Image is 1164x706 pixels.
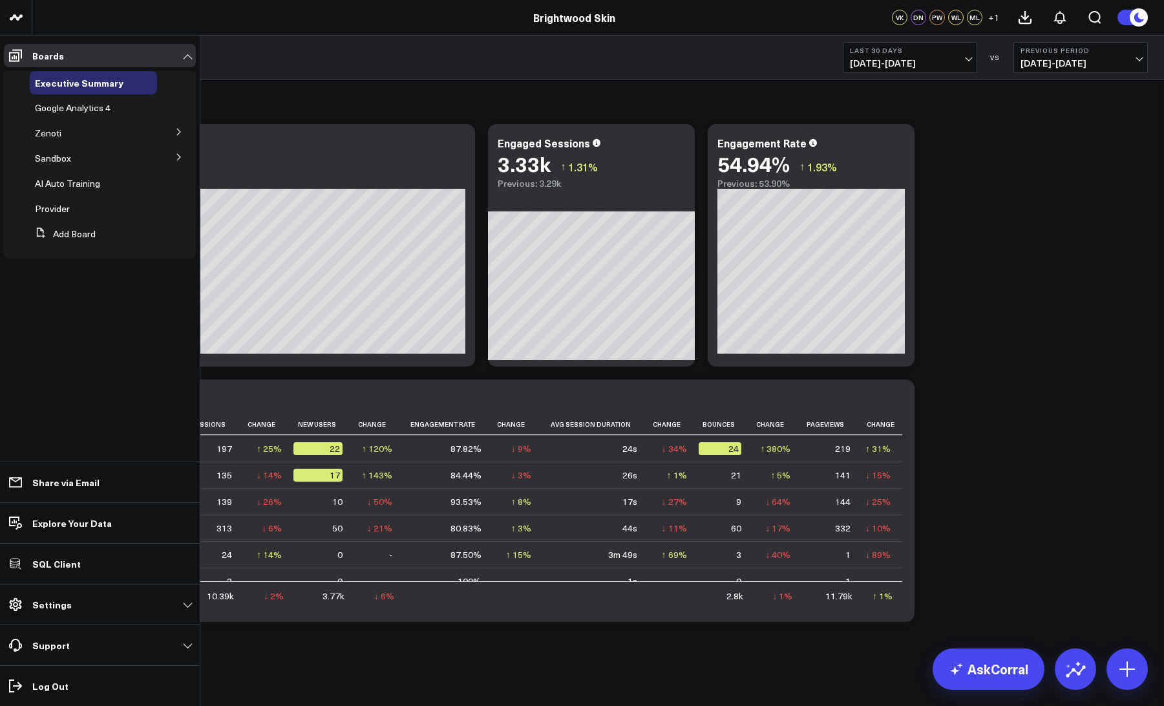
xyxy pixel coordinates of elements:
div: PW [929,10,945,25]
div: ↑ 14% [257,548,282,561]
div: 17 [293,469,343,482]
div: 332 [835,522,851,535]
a: AskCorral [933,648,1044,690]
a: Zenoti [35,128,61,138]
div: ↑ 8% [511,495,531,508]
div: 87.82% [450,442,481,455]
div: ↓ 2% [264,590,284,603]
span: AI Auto Training [35,177,100,189]
div: 3 [736,548,741,561]
span: ↑ [560,158,566,175]
div: 84.44% [450,469,481,482]
div: ↑ 120% [362,442,392,455]
div: ↑ 1% [873,590,893,603]
a: Brightwood Skin [533,10,615,25]
p: Settings [32,599,72,610]
div: 1 [845,548,851,561]
div: ↓ 64% [765,495,790,508]
div: 24 [222,548,232,561]
div: ↓ 10% [865,522,891,535]
div: VS [984,54,1007,61]
a: Log Out [4,674,196,698]
div: 22 [293,442,343,455]
div: 139 [217,495,232,508]
div: ↓ 26% [257,495,282,508]
div: ↑ 143% [362,469,392,482]
span: Google Analytics 4 [35,102,111,114]
div: 93.53% [450,495,481,508]
div: 21 [731,469,741,482]
button: +1 [986,10,1001,25]
div: 2.8k [726,590,743,603]
span: 1.93% [807,160,837,174]
div: ↓ 6% [262,522,282,535]
div: Engagement Rate [717,136,807,150]
div: - [279,575,282,588]
div: 10 [332,495,343,508]
div: ↓ 14% [257,469,282,482]
div: ↓ 34% [662,442,687,455]
div: 10.39k [207,590,234,603]
span: + 1 [988,13,999,22]
div: DN [911,10,926,25]
div: Previous: 3.29k [498,178,685,189]
th: Pageviews [802,414,862,435]
b: Last 30 Days [850,47,970,54]
div: ↑ 1% [667,469,687,482]
div: 11.79k [825,590,852,603]
div: 60 [731,522,741,535]
div: 44s [622,522,637,535]
div: WL [948,10,964,25]
div: ML [967,10,982,25]
th: Change [244,414,293,435]
div: 1s [628,575,637,588]
th: Avg Session Duration [543,414,649,435]
div: ↓ 25% [865,495,891,508]
a: Executive Summary [35,78,123,88]
div: ↓ 3% [511,469,531,482]
div: 0 [337,575,343,588]
div: 197 [217,442,232,455]
a: Google Analytics 4 [35,103,111,113]
div: - [389,548,392,561]
span: Zenoti [35,127,61,139]
div: VK [892,10,907,25]
div: 1 [845,575,851,588]
div: ↓ 6% [374,590,394,603]
div: - [389,575,392,588]
div: - [787,575,790,588]
span: Provider [35,202,70,215]
div: 24s [622,442,637,455]
div: 2 [227,575,232,588]
th: Change [354,414,404,435]
div: ↓ 1% [772,590,792,603]
div: ↑ 15% [506,548,531,561]
div: ↓ 17% [765,522,790,535]
div: Previous: 53.90% [717,178,905,189]
div: 135 [217,469,232,482]
div: 144 [835,495,851,508]
div: 17s [622,495,637,508]
div: - [684,575,687,588]
div: 100% [458,575,481,588]
p: Boards [32,50,64,61]
div: ↑ 380% [760,442,790,455]
a: Provider [35,204,70,214]
span: ↑ [799,158,805,175]
span: [DATE] - [DATE] [850,58,970,69]
div: Engaged Sessions [498,136,590,150]
p: Support [32,640,70,650]
span: Executive Summary [35,76,123,89]
div: Previous: 6.1k [58,178,465,189]
div: ↑ 3% [511,522,531,535]
div: 3m 49s [608,548,637,561]
div: 26s [622,469,637,482]
th: Bounces [699,414,753,435]
div: - [887,575,891,588]
div: ↓ 27% [662,495,687,508]
b: Previous Period [1021,47,1141,54]
div: ↑ 25% [257,442,282,455]
div: 87.50% [450,548,481,561]
th: Change [862,414,902,435]
div: 24 [699,442,741,455]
